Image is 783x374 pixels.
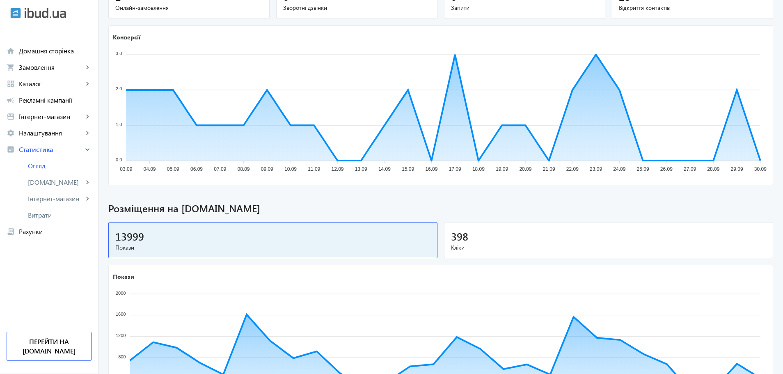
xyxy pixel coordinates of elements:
[116,333,126,338] tspan: 1200
[118,354,126,359] tspan: 800
[284,166,297,172] tspan: 10.09
[19,129,83,137] span: Налаштування
[7,63,15,71] mat-icon: shopping_cart
[190,166,203,172] tspan: 06.09
[451,229,468,243] span: 398
[28,211,92,219] span: Витрати
[355,166,367,172] tspan: 13.09
[619,4,766,12] span: Відкриття контактів
[116,312,126,317] tspan: 1600
[7,47,15,55] mat-icon: home
[19,47,92,55] span: Домашня сторінка
[116,291,126,296] tspan: 2000
[108,202,773,216] span: Розміщення на [DOMAIN_NAME]
[449,166,461,172] tspan: 17.09
[472,166,485,172] tspan: 18.09
[19,63,83,71] span: Замовлення
[83,112,92,121] mat-icon: keyboard_arrow_right
[451,243,766,252] span: Кліки
[660,166,673,172] tspan: 26.09
[167,166,179,172] tspan: 05.09
[19,80,83,88] span: Каталог
[237,166,250,172] tspan: 08.09
[496,166,508,172] tspan: 19.09
[116,51,122,56] tspan: 3.0
[83,178,92,186] mat-icon: keyboard_arrow_right
[7,145,15,154] mat-icon: analytics
[7,332,92,361] a: Перейти на [DOMAIN_NAME]
[19,145,83,154] span: Статистика
[590,166,602,172] tspan: 23.09
[25,8,66,18] img: ibud_text.svg
[519,166,531,172] tspan: 20.09
[283,4,430,12] span: Зворотні дзвінки
[144,166,156,172] tspan: 04.09
[83,195,92,203] mat-icon: keyboard_arrow_right
[28,178,83,186] span: [DOMAIN_NAME]
[613,166,625,172] tspan: 24.09
[754,166,767,172] tspan: 30.09
[7,112,15,121] mat-icon: storefront
[7,80,15,88] mat-icon: grid_view
[331,166,343,172] tspan: 12.09
[731,166,743,172] tspan: 29.09
[115,243,430,252] span: Покази
[707,166,719,172] tspan: 28.09
[120,166,132,172] tspan: 03.09
[19,227,92,236] span: Рахунки
[214,166,226,172] tspan: 07.09
[7,227,15,236] mat-icon: receipt_long
[451,4,598,12] span: Запити
[116,86,122,91] tspan: 2.0
[543,166,555,172] tspan: 21.09
[684,166,696,172] tspan: 27.09
[83,145,92,154] mat-icon: keyboard_arrow_right
[19,112,83,121] span: Інтернет-магазин
[7,129,15,137] mat-icon: settings
[115,229,144,243] span: 13999
[116,122,122,126] tspan: 1.0
[378,166,391,172] tspan: 14.09
[425,166,437,172] tspan: 16.09
[28,162,92,170] span: Огляд
[116,157,122,162] tspan: 0.0
[10,8,21,18] img: ibud.svg
[83,63,92,71] mat-icon: keyboard_arrow_right
[83,129,92,137] mat-icon: keyboard_arrow_right
[83,80,92,88] mat-icon: keyboard_arrow_right
[28,195,83,203] span: Інтернет-магазин
[402,166,414,172] tspan: 15.09
[19,96,92,104] span: Рекламні кампанії
[261,166,273,172] tspan: 09.09
[113,273,134,280] text: Покази
[308,166,320,172] tspan: 11.09
[7,96,15,104] mat-icon: campaign
[115,4,263,12] span: Онлайн-замовлення
[566,166,579,172] tspan: 22.09
[637,166,649,172] tspan: 25.09
[113,33,141,41] text: Конверсії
